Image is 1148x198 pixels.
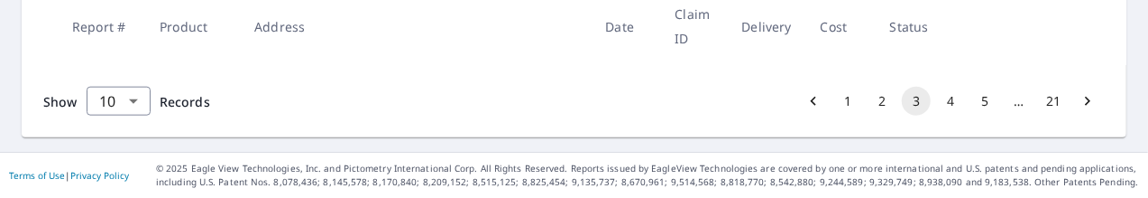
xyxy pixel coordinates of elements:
[9,170,129,181] p: |
[160,93,210,110] span: Records
[970,87,999,116] button: Go to page 5
[902,87,931,116] button: page 3
[833,87,862,116] button: Go to page 1
[43,93,78,110] span: Show
[87,87,151,116] div: Show 10 records
[87,76,151,127] div: 10
[936,87,965,116] button: Go to page 4
[70,169,129,182] a: Privacy Policy
[1005,92,1033,110] div: …
[1039,87,1068,116] button: Go to page 21
[9,169,65,182] a: Terms of Use
[796,87,1105,116] nav: pagination navigation
[1073,87,1102,116] button: Go to next page
[156,162,1139,189] p: © 2025 Eagle View Technologies, Inc. and Pictometry International Corp. All Rights Reserved. Repo...
[868,87,896,116] button: Go to page 2
[799,87,828,116] button: Go to previous page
